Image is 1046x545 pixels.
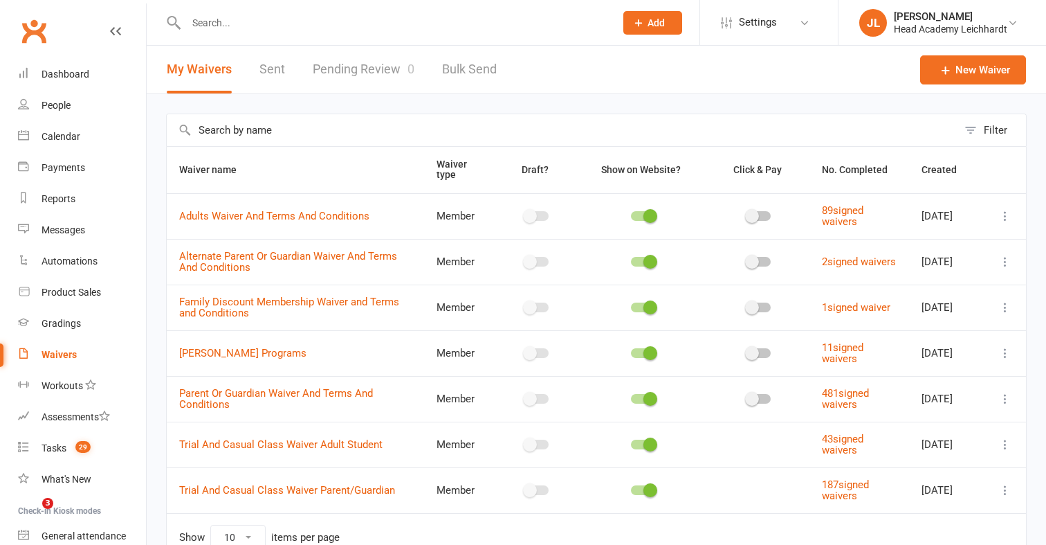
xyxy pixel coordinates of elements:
a: 43signed waivers [822,433,863,457]
div: Dashboard [42,69,89,80]
td: Member [424,193,497,239]
button: Click & Pay [721,161,797,178]
button: Show on Website? [589,161,696,178]
div: items per page [271,532,340,544]
a: 481signed waivers [822,387,869,411]
button: Created [921,161,972,178]
span: 3 [42,498,53,509]
iframe: Intercom live chat [14,498,47,531]
div: General attendance [42,530,126,542]
td: [DATE] [909,376,984,422]
div: Workouts [42,380,83,391]
div: People [42,100,71,111]
div: Calendar [42,131,80,142]
div: Reports [42,193,75,204]
a: 11signed waivers [822,341,863,366]
td: [DATE] [909,467,984,513]
a: People [18,90,146,121]
td: Member [424,239,497,285]
div: Product Sales [42,287,101,298]
a: Tasks 29 [18,433,146,464]
td: Member [424,330,497,376]
a: Workouts [18,370,146,402]
a: Trial And Casual Class Waiver Adult Student [179,438,383,451]
button: My Waivers [167,46,232,93]
div: Automations [42,256,98,267]
div: Messages [42,224,85,235]
span: 0 [407,62,414,76]
td: [DATE] [909,239,984,285]
span: Add [648,17,665,28]
a: Alternate Parent Or Guardian Waiver And Terms And Conditions [179,250,397,274]
span: Draft? [522,164,549,175]
div: Gradings [42,318,81,329]
a: Trial And Casual Class Waiver Parent/Guardian [179,484,395,497]
a: Reports [18,184,146,215]
td: Member [424,467,497,513]
a: [PERSON_NAME] Programs [179,347,306,359]
div: Payments [42,162,85,173]
td: [DATE] [909,193,984,239]
a: Messages [18,215,146,246]
a: 187signed waivers [822,479,869,503]
span: Created [921,164,972,175]
input: Search... [182,13,605,33]
button: Draft? [509,161,564,178]
a: New Waiver [920,55,1026,84]
div: [PERSON_NAME] [894,10,1007,23]
a: 2signed waivers [822,256,896,268]
a: What's New [18,464,146,495]
div: Waivers [42,349,77,360]
div: What's New [42,474,91,485]
a: Waivers [18,339,146,370]
a: Parent Or Guardian Waiver And Terms And Conditions [179,387,373,411]
a: Assessments [18,402,146,433]
button: Add [623,11,682,35]
span: Waiver name [179,164,252,175]
a: 89signed waivers [822,204,863,229]
span: Settings [739,7,777,38]
td: [DATE] [909,285,984,330]
a: Gradings [18,308,146,339]
span: Show on Website? [601,164,681,175]
a: Payments [18,152,146,184]
a: Automations [18,246,146,277]
div: JL [859,9,887,37]
a: Family Discount Membership Waiver and Terms and Conditions [179,296,399,320]
div: Filter [984,122,1007,139]
a: 1signed waiver [822,301,890,314]
a: Sent [259,46,285,93]
a: Bulk Send [442,46,497,93]
a: Product Sales [18,277,146,308]
div: Head Academy Leichhardt [894,23,1007,35]
a: Clubworx [17,14,51,48]
th: No. Completed [809,147,909,193]
td: [DATE] [909,422,984,467]
div: Assessments [42,411,110,422]
a: Pending Review0 [313,46,414,93]
a: Calendar [18,121,146,152]
a: Dashboard [18,59,146,90]
td: [DATE] [909,330,984,376]
a: Adults Waiver And Terms And Conditions [179,210,369,222]
div: Tasks [42,443,66,454]
td: Member [424,285,497,330]
th: Waiver type [424,147,497,193]
span: 29 [75,441,91,453]
input: Search by name [167,114,957,146]
td: Member [424,422,497,467]
td: Member [424,376,497,422]
button: Filter [957,114,1026,146]
button: Waiver name [179,161,252,178]
span: Click & Pay [733,164,782,175]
